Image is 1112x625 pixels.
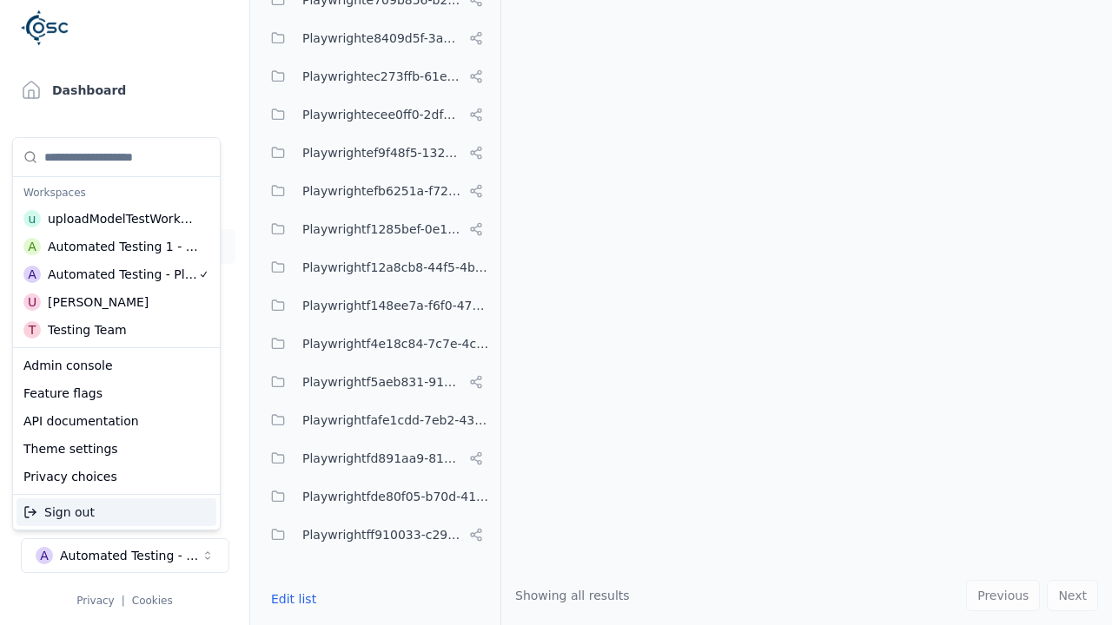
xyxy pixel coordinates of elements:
div: Workspaces [17,181,216,205]
div: Suggestions [13,138,220,347]
div: Suggestions [13,348,220,494]
div: Sign out [17,498,216,526]
div: uploadModelTestWorkspace [48,210,197,227]
div: [PERSON_NAME] [48,293,149,311]
div: U [23,293,41,311]
div: Automated Testing 1 - Playwright [48,238,199,255]
div: Automated Testing - Playwright [48,266,198,283]
div: API documentation [17,407,216,435]
div: T [23,321,41,339]
div: Admin console [17,352,216,379]
div: Theme settings [17,435,216,463]
div: Suggestions [13,495,220,530]
div: A [23,266,41,283]
div: u [23,210,41,227]
div: Privacy choices [17,463,216,490]
div: A [23,238,41,255]
div: Testing Team [48,321,127,339]
div: Feature flags [17,379,216,407]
